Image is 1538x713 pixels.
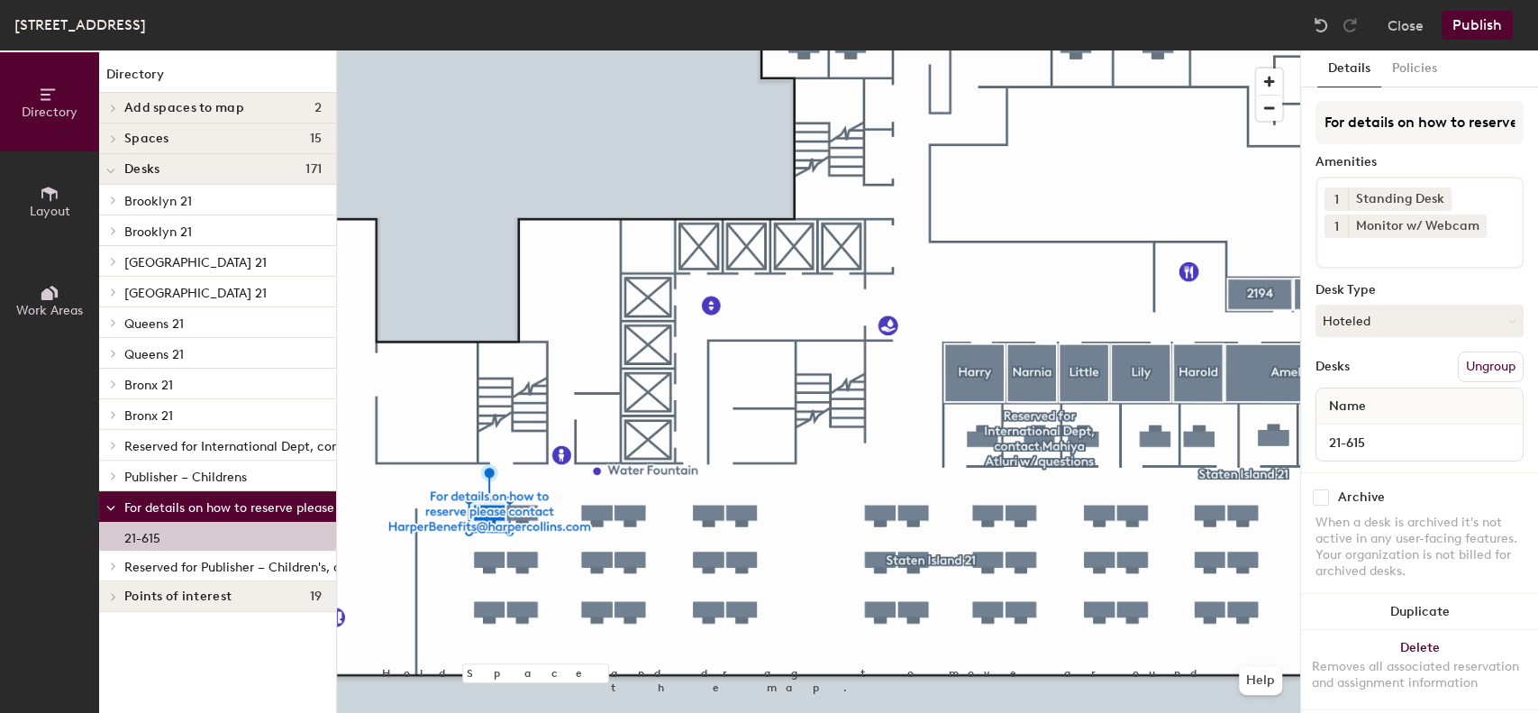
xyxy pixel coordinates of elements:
[124,526,160,546] p: 21-615
[124,590,232,604] span: Points of interest
[1348,187,1452,211] div: Standing Desk
[309,590,322,604] span: 19
[124,439,549,454] span: Reserved for International Dept, contact [PERSON_NAME] w/ questions
[305,162,322,177] span: 171
[124,162,159,177] span: Desks
[30,204,70,219] span: Layout
[1442,11,1513,40] button: Publish
[16,303,83,318] span: Work Areas
[124,408,173,424] span: Bronx 21
[124,316,184,332] span: Queens 21
[1312,659,1527,691] div: Removes all associated reservation and assignment information
[309,132,322,146] span: 15
[1320,390,1375,423] span: Name
[1315,155,1524,169] div: Amenities
[314,101,322,115] span: 2
[1388,11,1424,40] button: Close
[1324,187,1348,211] button: 1
[1334,217,1339,236] span: 1
[124,194,192,209] span: Brooklyn 21
[1315,515,1524,580] div: When a desk is archived it's not active in any user-facing features. Your organization is not bil...
[124,224,192,240] span: Brooklyn 21
[1458,352,1524,382] button: Ungroup
[1324,215,1348,238] button: 1
[1315,305,1524,337] button: Hoteled
[124,132,169,146] span: Spaces
[1239,666,1282,695] button: Help
[1301,630,1538,709] button: DeleteRemoves all associated reservation and assignment information
[14,14,146,36] div: [STREET_ADDRESS]
[1312,16,1330,34] img: Undo
[1301,594,1538,630] button: Duplicate
[124,347,184,362] span: Queens 21
[124,560,534,575] span: Reserved for Publisher – Children's, contact [PERSON_NAME] to book
[1341,16,1359,34] img: Redo
[124,101,244,115] span: Add spaces to map
[124,470,247,485] span: Publisher – Childrens
[1315,360,1350,374] div: Desks
[1334,190,1339,209] span: 1
[1381,50,1448,87] button: Policies
[1317,50,1381,87] button: Details
[1338,490,1385,505] div: Archive
[124,255,267,270] span: [GEOGRAPHIC_DATA] 21
[99,65,336,93] h1: Directory
[124,500,600,516] span: For details on how to reserve please contact [EMAIL_ADDRESS][DOMAIN_NAME]
[1315,283,1524,297] div: Desk Type
[124,378,173,393] span: Bronx 21
[124,286,267,301] span: [GEOGRAPHIC_DATA] 21
[1320,430,1519,455] input: Unnamed desk
[22,105,77,120] span: Directory
[1348,215,1487,238] div: Monitor w/ Webcam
